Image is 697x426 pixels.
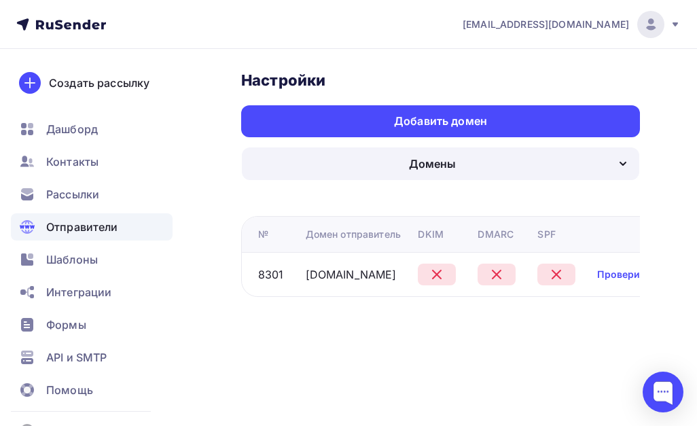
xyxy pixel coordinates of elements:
a: Отправители [11,213,173,241]
span: Рассылки [46,186,99,202]
div: 8301 [258,266,284,283]
div: Домен отправитель [306,228,401,241]
span: API и SMTP [46,349,107,366]
a: Шаблоны [11,246,173,273]
button: Домены [241,147,640,181]
div: DKIM [418,228,444,241]
span: Отправители [46,219,118,235]
span: [EMAIL_ADDRESS][DOMAIN_NAME] [463,18,629,31]
a: Дашборд [11,116,173,143]
div: Создать рассылку [49,75,149,91]
a: [EMAIL_ADDRESS][DOMAIN_NAME] [463,11,681,38]
a: Контакты [11,148,173,175]
span: Интеграции [46,284,111,300]
a: Формы [11,311,173,338]
a: Рассылки [11,181,173,208]
div: DMARC [478,228,514,241]
h3: Настройки [241,71,325,90]
span: Шаблоны [46,251,98,268]
div: Домены [409,156,456,172]
div: Добавить домен [394,113,487,129]
div: № [258,228,268,241]
div: SPF [537,228,555,241]
span: Контакты [46,154,99,170]
span: Формы [46,317,86,333]
span: Помощь [46,382,93,398]
span: Дашборд [46,121,98,137]
a: Проверить [597,268,650,281]
a: [DOMAIN_NAME] [306,268,397,281]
